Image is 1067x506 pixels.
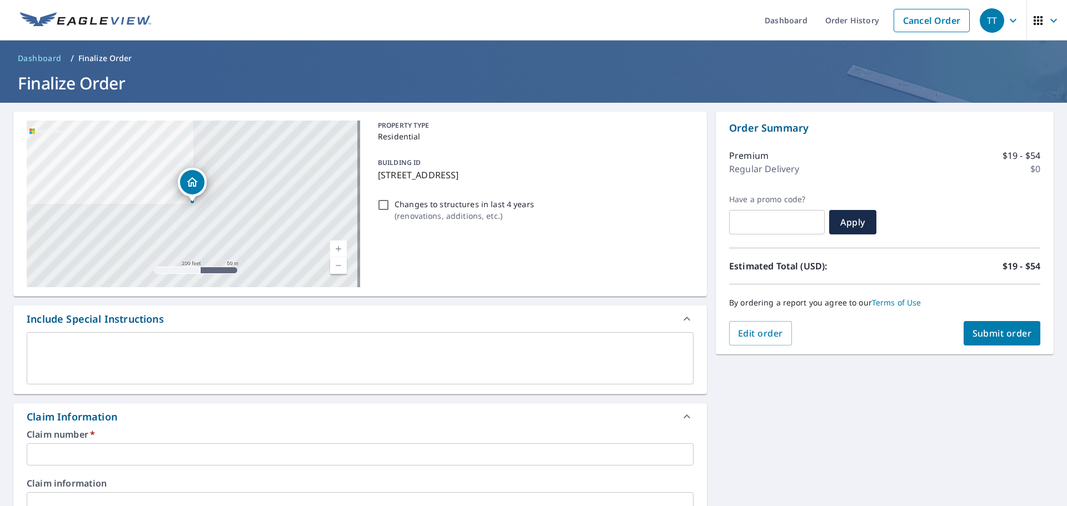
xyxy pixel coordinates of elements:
a: Current Level 17, Zoom Out [330,257,347,274]
div: TT [980,8,1004,33]
p: Premium [729,149,769,162]
div: Claim Information [27,409,117,424]
p: PROPERTY TYPE [378,121,689,131]
button: Edit order [729,321,792,345]
img: EV Logo [20,12,151,29]
span: Apply [838,216,867,228]
p: BUILDING ID [378,158,421,167]
nav: breadcrumb [13,49,1054,67]
span: Dashboard [18,53,62,64]
p: $0 [1030,162,1040,176]
span: Submit order [973,327,1032,339]
span: Edit order [738,327,783,339]
li: / [71,52,74,65]
h1: Finalize Order [13,72,1054,94]
p: Estimated Total (USD): [729,259,885,273]
p: [STREET_ADDRESS] [378,168,689,182]
p: Residential [378,131,689,142]
p: Finalize Order [78,53,132,64]
p: $19 - $54 [1003,149,1040,162]
label: Have a promo code? [729,194,825,204]
p: Changes to structures in last 4 years [395,198,534,210]
p: Order Summary [729,121,1040,136]
div: Dropped pin, building 1, Residential property, 44 BERKLEY PL NW CALGARY AB T3K1A7 [178,168,207,202]
label: Claim information [27,479,694,488]
div: Claim Information [13,403,707,430]
a: Dashboard [13,49,66,67]
label: Claim number [27,430,694,439]
p: $19 - $54 [1003,259,1040,273]
div: Include Special Instructions [13,305,707,332]
button: Submit order [964,321,1041,345]
p: ( renovations, additions, etc. ) [395,210,534,222]
div: Include Special Instructions [27,312,164,327]
button: Apply [829,210,876,234]
a: Cancel Order [894,9,970,32]
a: Terms of Use [872,297,921,308]
p: Regular Delivery [729,162,799,176]
p: By ordering a report you agree to our [729,298,1040,308]
a: Current Level 17, Zoom In [330,241,347,257]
